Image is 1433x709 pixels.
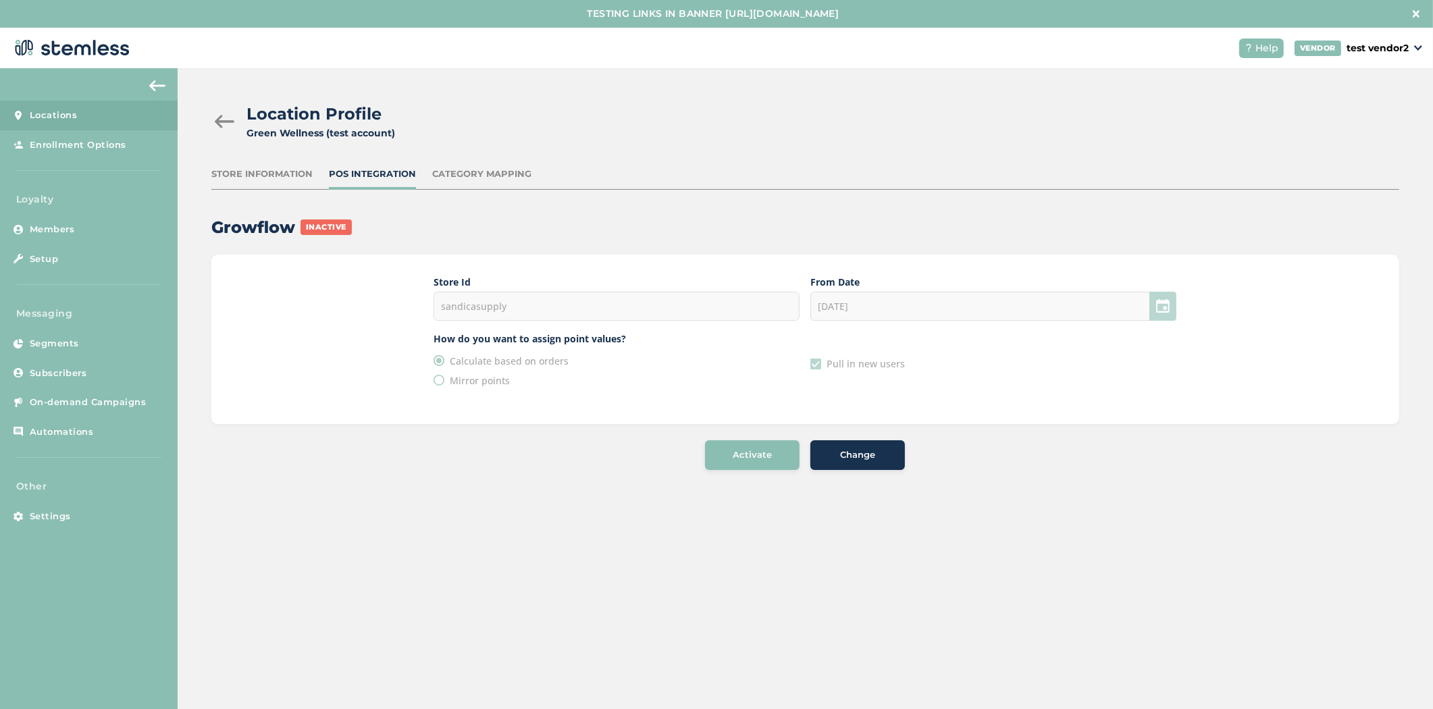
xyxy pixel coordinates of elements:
[211,167,313,181] div: Store Information
[30,138,126,152] span: Enrollment Options
[301,219,352,235] div: Inactive
[11,34,130,61] img: logo-dark-0685b13c.svg
[434,275,800,289] label: Store Id
[434,332,800,346] label: How do you want to assign point values?
[1413,10,1419,17] img: icon-close-white-1ed751a3.svg
[432,167,531,181] div: Category Mapping
[30,425,94,439] span: Automations
[211,217,1399,238] h2: Growflow
[810,440,905,470] button: Change
[705,440,800,470] button: Activate
[246,126,395,140] div: Green Wellness (test account)
[840,448,875,462] span: Change
[733,448,772,462] span: Activate
[30,109,78,122] span: Locations
[1295,41,1341,56] div: VENDOR
[30,337,79,350] span: Segments
[810,275,1176,289] label: From Date
[14,7,1413,21] label: TESTING LINKS IN BANNER [URL][DOMAIN_NAME]
[1255,41,1278,55] span: Help
[30,253,59,266] span: Setup
[1365,644,1433,709] iframe: Chat Widget
[246,102,382,126] h2: Location Profile
[30,367,87,380] span: Subscribers
[30,223,75,236] span: Members
[30,510,71,523] span: Settings
[1347,41,1409,55] p: test vendor2
[1414,45,1422,51] img: icon_down-arrow-small-66adaf34.svg
[1245,44,1253,52] img: icon-help-white-03924b79.svg
[149,80,165,91] img: icon-arrow-back-accent-c549486e.svg
[30,396,147,409] span: On-demand Campaigns
[329,167,416,181] div: POS Integration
